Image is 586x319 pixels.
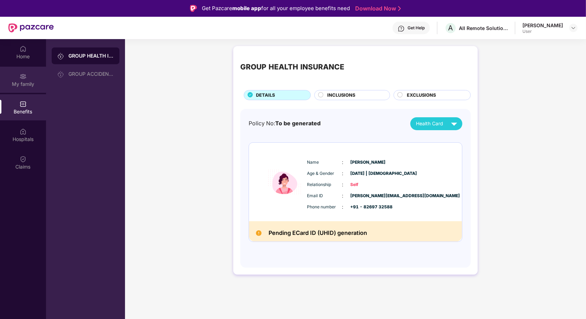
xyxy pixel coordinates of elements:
[57,53,64,60] img: svg+xml;base64,PHN2ZyB3aWR0aD0iMjAiIGhlaWdodD0iMjAiIHZpZXdCb3g9IjAgMCAyMCAyMCIgZmlsbD0ibm9uZSIgeG...
[398,5,401,12] img: Stroke
[307,193,342,199] span: Email ID
[307,159,342,166] span: Name
[522,22,563,29] div: [PERSON_NAME]
[20,73,27,80] img: svg+xml;base64,PHN2ZyB3aWR0aD0iMjAiIGhlaWdodD0iMjAiIHZpZXdCb3g9IjAgMCAyMCAyMCIgZmlsbD0ibm9uZSIgeG...
[342,203,344,211] span: :
[351,193,386,199] span: [PERSON_NAME][EMAIL_ADDRESS][DOMAIN_NAME]
[351,181,386,188] span: Self
[416,120,443,128] span: Health Card
[342,158,344,166] span: :
[275,120,321,127] span: To be generated
[448,118,460,130] img: svg+xml;base64,PHN2ZyB4bWxucz0iaHR0cDovL3d3dy53My5vcmcvMjAwMC9zdmciIHZpZXdCb3g9IjAgMCAyNCAyNCIgd2...
[342,192,344,200] span: :
[256,92,275,99] span: DETAILS
[256,230,262,236] img: Pending
[351,159,386,166] span: [PERSON_NAME]
[571,25,576,31] img: svg+xml;base64,PHN2ZyBpZD0iRHJvcGRvd24tMzJ4MzIiIHhtbG5zPSJodHRwOi8vd3d3LnczLm9yZy8yMDAwL3N2ZyIgd2...
[57,71,64,78] img: svg+xml;base64,PHN2ZyB3aWR0aD0iMjAiIGhlaWdodD0iMjAiIHZpZXdCb3g9IjAgMCAyMCAyMCIgZmlsbD0ibm9uZSIgeG...
[264,150,306,214] img: icon
[20,156,27,163] img: svg+xml;base64,PHN2ZyBpZD0iQ2xhaW0iIHhtbG5zPSJodHRwOi8vd3d3LnczLm9yZy8yMDAwL3N2ZyIgd2lkdGg9IjIwIi...
[408,25,425,31] div: Get Help
[448,24,453,32] span: A
[410,117,462,130] button: Health Card
[351,204,386,210] span: +91 - 82697 32588
[407,92,436,99] span: EXCLUSIONS
[249,119,321,128] div: Policy No:
[68,71,114,77] div: GROUP ACCIDENTAL INSURANCE
[307,170,342,177] span: Age & Gender
[232,5,261,12] strong: mobile app
[240,61,344,73] div: GROUP HEALTH INSURANCE
[190,5,197,12] img: Logo
[307,204,342,210] span: Phone number
[398,25,405,32] img: svg+xml;base64,PHN2ZyBpZD0iSGVscC0zMngzMiIgeG1sbnM9Imh0dHA6Ly93d3cudzMub3JnLzIwMDAvc3ZnIiB3aWR0aD...
[307,181,342,188] span: Relationship
[20,101,27,107] img: svg+xml;base64,PHN2ZyBpZD0iQmVuZWZpdHMiIHhtbG5zPSJodHRwOi8vd3d3LnczLm9yZy8yMDAwL3N2ZyIgd2lkdGg9Ij...
[20,128,27,135] img: svg+xml;base64,PHN2ZyBpZD0iSG9zcGl0YWxzIiB4bWxucz0iaHR0cDovL3d3dy53My5vcmcvMjAwMC9zdmciIHdpZHRoPS...
[342,170,344,177] span: :
[342,181,344,188] span: :
[351,170,386,177] span: [DATE] | [DEMOGRAPHIC_DATA]
[68,52,114,59] div: GROUP HEALTH INSURANCE
[20,45,27,52] img: svg+xml;base64,PHN2ZyBpZD0iSG9tZSIgeG1sbnM9Imh0dHA6Ly93d3cudzMub3JnLzIwMDAvc3ZnIiB3aWR0aD0iMjAiIG...
[8,23,54,32] img: New Pazcare Logo
[269,228,367,238] h2: Pending ECard ID (UHID) generation
[202,4,350,13] div: Get Pazcare for all your employee benefits need
[327,92,355,99] span: INCLUSIONS
[522,29,563,34] div: User
[355,5,399,12] a: Download Now
[459,25,508,31] div: All Remote Solutions Private Limited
